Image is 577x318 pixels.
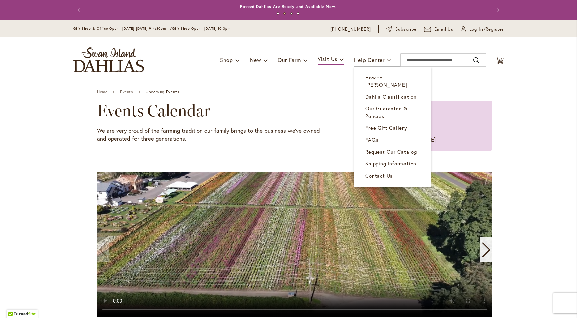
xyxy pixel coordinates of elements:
[365,136,378,143] span: FAQs
[434,26,454,33] span: Email Us
[365,93,417,100] span: Dahlia Classification
[172,26,231,31] span: Gift Shop Open - [DATE] 10-3pm
[97,172,492,317] swiper-slide: 1 / 11
[277,12,279,15] button: 1 of 4
[120,90,133,94] a: Events
[146,90,179,94] span: Upcoming Events
[386,26,417,33] a: Subscribe
[97,101,329,120] h2: Events Calendar
[97,127,329,143] p: We are very proud of the farming tradition our family brings to the business we've owned and oper...
[365,160,416,167] span: Shipping Information
[318,55,337,62] span: Visit Us
[490,3,504,17] button: Next
[365,124,407,131] span: Free Gift Gallery
[278,56,301,63] span: Our Farm
[73,3,87,17] button: Previous
[365,148,417,155] span: Request Our Catalog
[354,56,385,63] span: Help Center
[469,26,504,33] span: Log In/Register
[283,12,286,15] button: 2 of 4
[330,26,371,33] a: [PHONE_NUMBER]
[73,26,172,31] span: Gift Shop & Office Open - [DATE]-[DATE] 9-4:30pm /
[220,56,233,63] span: Shop
[424,26,454,33] a: Email Us
[395,26,417,33] span: Subscribe
[365,105,408,119] span: Our Guarantee & Policies
[461,26,504,33] a: Log In/Register
[365,172,393,179] span: Contact Us
[97,90,107,94] a: Home
[73,47,144,72] a: store logo
[250,56,261,63] span: New
[5,294,24,313] iframe: Launch Accessibility Center
[297,12,299,15] button: 4 of 4
[365,74,407,88] span: How to [PERSON_NAME]
[240,4,337,9] a: Potted Dahlias Are Ready and Available Now!
[290,12,293,15] button: 3 of 4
